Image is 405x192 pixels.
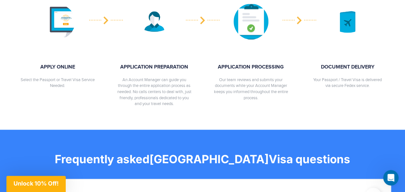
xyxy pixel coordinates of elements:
[117,77,191,107] p: An Account Manager can guide you through the entire application process as needed. No calls cente...
[214,64,288,71] strong: APPLICATION PROCESSING
[21,64,95,71] strong: APPLY ONLINE
[149,152,269,166] span: [GEOGRAPHIC_DATA]
[117,64,191,71] strong: APPLICATION PREPARATION
[6,176,66,192] div: Unlock 10% Off!
[311,77,385,89] p: Your Passport / Travel Visa is delivered via secure Fedex service.
[234,4,268,39] img: image description
[21,77,95,89] p: Select the Passport or Travel Visa Service Needed.
[137,11,172,32] img: image description
[14,152,391,166] h2: Frequently asked Visa questions
[40,4,75,39] img: image description
[330,11,365,33] img: image description
[214,77,288,101] p: Our team reviews and submits your documents while your Account Manager keeps you informed through...
[311,64,385,71] strong: DOCUMENT DELIVERY
[14,180,59,187] span: Unlock 10% Off!
[383,170,399,186] iframe: Intercom live chat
